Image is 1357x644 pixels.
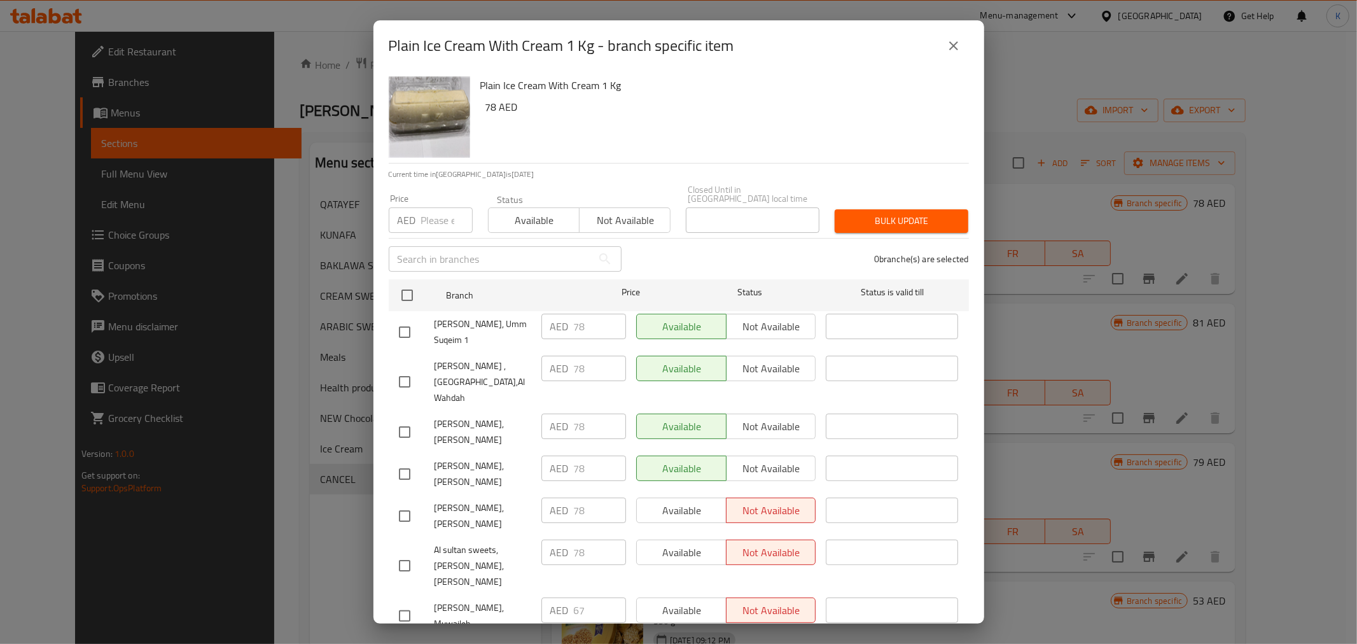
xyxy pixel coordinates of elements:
[938,31,969,61] button: close
[550,419,569,434] p: AED
[389,76,470,158] img: Plain Ice Cream With Cream 1 Kg
[494,211,574,230] span: Available
[574,540,626,565] input: Please enter price
[446,288,578,304] span: Branch
[435,416,531,448] span: [PERSON_NAME], [PERSON_NAME]
[389,36,734,56] h2: Plain Ice Cream With Cream 1 Kg - branch specific item
[550,545,569,560] p: AED
[389,246,592,272] input: Search in branches
[574,598,626,623] input: Please enter price
[421,207,473,233] input: Please enter price
[435,458,531,490] span: [PERSON_NAME], [PERSON_NAME]
[485,98,959,116] h6: 78 AED
[574,498,626,523] input: Please enter price
[550,319,569,334] p: AED
[574,314,626,339] input: Please enter price
[488,207,580,233] button: Available
[550,603,569,618] p: AED
[835,209,968,233] button: Bulk update
[683,284,816,300] span: Status
[874,253,969,265] p: 0 branche(s) are selected
[389,169,969,180] p: Current time in [GEOGRAPHIC_DATA] is [DATE]
[574,414,626,439] input: Please enter price
[398,213,416,228] p: AED
[845,213,958,229] span: Bulk update
[435,358,531,406] span: [PERSON_NAME] , [GEOGRAPHIC_DATA],Al Wahdah
[585,211,665,230] span: Not available
[579,207,671,233] button: Not available
[574,356,626,381] input: Please enter price
[550,361,569,376] p: AED
[435,542,531,590] span: Al sultan sweets, [PERSON_NAME],[PERSON_NAME]
[574,456,626,481] input: Please enter price
[435,600,531,632] span: [PERSON_NAME], Muwaileh
[480,76,959,94] h6: Plain Ice Cream With Cream 1 Kg
[550,503,569,518] p: AED
[435,316,531,348] span: [PERSON_NAME], Umm Suqeim 1
[588,284,673,300] span: Price
[826,284,958,300] span: Status is valid till
[435,500,531,532] span: [PERSON_NAME], [PERSON_NAME]
[550,461,569,476] p: AED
